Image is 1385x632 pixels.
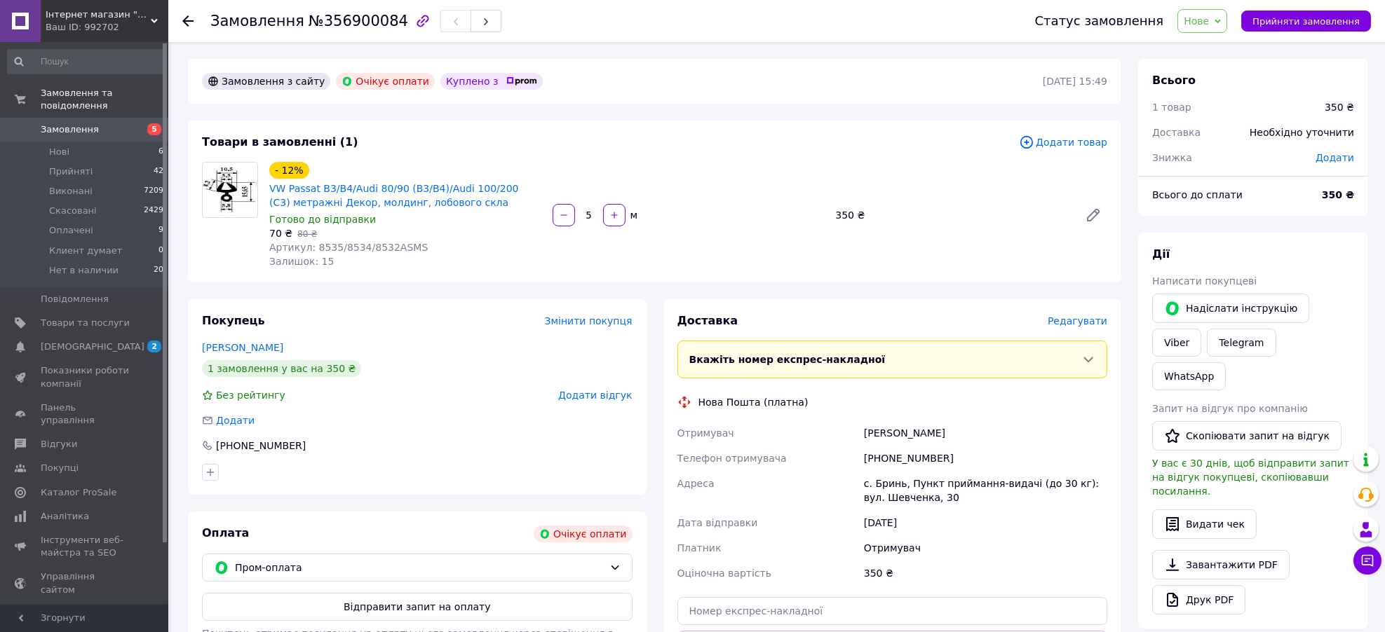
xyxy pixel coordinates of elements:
div: Статус замовлення [1035,14,1164,28]
time: [DATE] 15:49 [1043,76,1107,87]
div: Отримувач [861,535,1110,561]
span: Повідомлення [41,293,109,305]
div: [PHONE_NUMBER] [861,446,1110,471]
span: 20 [154,264,163,277]
span: Прийняти замовлення [1252,16,1360,27]
span: Товари в замовленні (1) [202,135,358,149]
span: Додати товар [1019,135,1107,150]
span: Вкажіть номер експрес-накладної [689,354,886,365]
span: 6 [158,146,163,158]
span: 2 [147,341,161,352]
span: Інструменти веб-майстра та SEO [41,534,130,559]
span: Всього до сплати [1152,189,1243,200]
span: [DEMOGRAPHIC_DATA] [41,341,144,353]
span: Запит на відгук про компанію [1152,403,1308,414]
div: 350 ₴ [830,205,1074,225]
span: Покупці [41,462,79,474]
button: Видати чек [1152,509,1257,539]
span: 70 ₴ [269,228,292,239]
span: Платник [677,542,722,554]
span: Покупець [202,314,265,327]
div: Очікує оплати [336,73,435,90]
span: 5 [147,123,161,135]
a: Друк PDF [1152,585,1245,614]
span: Без рейтингу [216,390,285,401]
div: - 12% [269,162,309,179]
div: Ваш ID: 992702 [46,21,168,34]
a: [PERSON_NAME] [202,342,283,353]
span: Замовлення та повідомлення [41,87,168,112]
span: Панель управління [41,401,130,427]
input: Номер експрес-накладної [677,597,1108,625]
span: 7209 [144,185,163,198]
span: Нові [49,146,69,158]
span: 9 [158,224,163,237]
span: Пром-оплата [235,560,604,575]
span: 42 [154,165,163,178]
img: VW Passat B3/B4/Audi 80/90 (B3/B4)/Audi 100/200 (C3) метражні Декор, молдинг, лобового скла [203,163,257,217]
button: Надіслати інструкцію [1152,294,1309,323]
span: 80 ₴ [297,229,317,239]
span: Відгуки [41,438,77,451]
div: Очікує оплати [534,525,633,542]
div: Замовлення з сайту [202,73,330,90]
span: Оплачені [49,224,93,237]
span: Отримувач [677,427,734,439]
div: с. Бринь, Пункт приймання-видачі (до 30 кг): вул. Шевченка, 30 [861,471,1110,510]
span: Показники роботи компанії [41,364,130,390]
span: 1 товар [1152,102,1191,113]
span: Товари та послуги [41,317,130,329]
span: 2429 [144,205,163,217]
button: Відправити запит на оплату [202,593,633,621]
span: Телефон отримувача [677,453,787,464]
span: Виконані [49,185,93,198]
div: [PHONE_NUMBER] [215,439,307,453]
img: prom [506,77,537,85]
span: Замовлення [210,13,304,29]
span: Доставка [1152,127,1201,138]
div: Необхідно уточнити [1241,117,1363,148]
div: [PERSON_NAME] [861,420,1110,446]
span: Оплата [202,526,249,540]
span: Готово до відправки [269,214,376,225]
span: Змінити покупця [545,315,633,327]
span: Клиент думает [49,245,122,257]
a: WhatsApp [1152,362,1226,390]
span: Доставка [677,314,738,327]
span: Прийняті [49,165,93,178]
span: У вас є 30 днів, щоб відправити запит на відгук покупцеві, скопіювавши посилання. [1152,458,1349,497]
input: Пошук [7,49,165,74]
a: Viber [1152,329,1201,357]
b: 350 ₴ [1322,189,1354,200]
span: Адреса [677,478,715,489]
div: [DATE] [861,510,1110,535]
span: Скасовані [49,205,97,217]
a: Редагувати [1079,201,1107,229]
span: 0 [158,245,163,257]
span: Додати [1316,152,1354,163]
div: 350 ₴ [1325,100,1354,114]
span: Редагувати [1048,315,1107,327]
span: Управління сайтом [41,570,130,596]
a: VW Passat B3/B4/Audi 80/90 (B3/B4)/Audi 100/200 (C3) метражні Декор, молдинг, лобового скла [269,183,519,208]
span: Додати [216,415,255,426]
a: Telegram [1207,329,1276,357]
span: Написати покупцеві [1152,275,1257,287]
button: Прийняти замовлення [1241,11,1371,32]
span: Аналітика [41,510,89,523]
button: Чат з покупцем [1353,547,1381,575]
button: Скопіювати запит на відгук [1152,421,1342,451]
span: Нет в наличии [49,264,119,277]
span: Дата відправки [677,517,758,528]
div: Нова Пошта (платна) [695,395,812,409]
span: Знижка [1152,152,1192,163]
span: №356900084 [309,13,408,29]
span: Дії [1152,247,1170,261]
span: Залишок: 15 [269,256,334,267]
span: Додати відгук [558,390,632,401]
div: Повернутися назад [182,14,194,28]
span: Всього [1152,74,1196,87]
span: Каталог ProSale [41,486,116,499]
div: Куплено з [440,73,543,90]
span: Інтернет магазин "Автоскло Вінниця" [46,8,151,21]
